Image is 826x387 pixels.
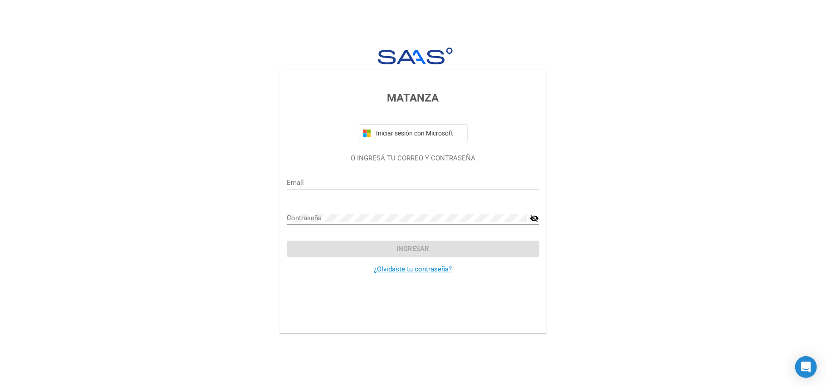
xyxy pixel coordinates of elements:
button: Iniciar sesión con Microsoft [359,124,468,142]
mat-icon: visibility_off [530,213,539,224]
a: ¿Olvidaste tu contraseña? [374,265,452,273]
span: Ingresar [397,245,430,253]
span: Iniciar sesión con Microsoft [375,130,464,137]
h3: MATANZA [287,90,539,106]
div: Open Intercom Messenger [795,356,817,378]
button: Ingresar [287,241,539,257]
p: O INGRESÁ TU CORREO Y CONTRASEÑA [287,153,539,164]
